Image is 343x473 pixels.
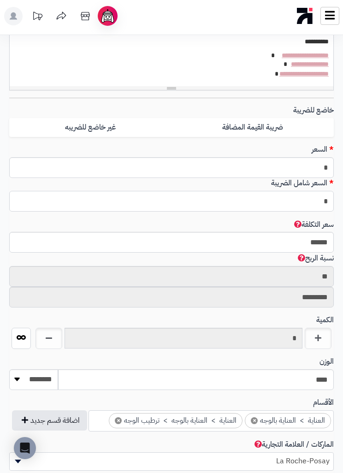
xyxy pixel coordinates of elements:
label: الكمية [313,315,337,325]
span: الماركات / العلامة التجارية [253,439,334,450]
label: الأقسام [309,397,337,408]
label: الوزن [316,356,337,367]
label: غير خاضع للضريبه [9,118,171,137]
div: Open Intercom Messenger [14,437,36,459]
button: اضافة قسم جديد [12,410,87,431]
li: العناية > العناية بالوجه > ترطيب الوجه [109,413,242,428]
img: logo-mobile.png [297,6,313,26]
label: السعر شامل الضريبة [267,178,337,189]
label: السعر [308,144,337,155]
span: × [251,417,258,424]
label: ضريبة القيمة المضافة [171,118,334,137]
img: ai-face.png [100,8,116,24]
a: تحديثات المنصة [26,7,49,28]
label: خاضع للضريبة [290,105,337,116]
span: × [115,417,122,424]
span: نسبة الربح [296,253,334,264]
span: La Roche-Posay [10,454,333,468]
span: La Roche-Posay [9,452,334,471]
li: العناية > العناية بالوجه [245,413,331,428]
span: سعر التكلفة [292,219,334,230]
